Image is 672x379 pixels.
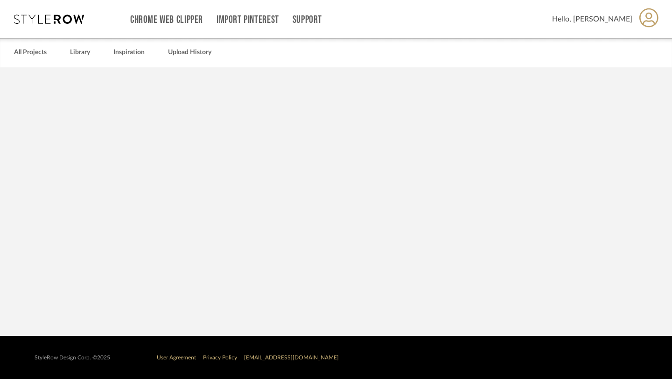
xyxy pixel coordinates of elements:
[157,355,196,360] a: User Agreement
[35,354,110,361] div: StyleRow Design Corp. ©2025
[552,14,632,25] span: Hello, [PERSON_NAME]
[168,46,211,59] a: Upload History
[14,46,47,59] a: All Projects
[113,46,145,59] a: Inspiration
[217,16,279,24] a: Import Pinterest
[130,16,203,24] a: Chrome Web Clipper
[70,46,90,59] a: Library
[293,16,322,24] a: Support
[203,355,237,360] a: Privacy Policy
[244,355,339,360] a: [EMAIL_ADDRESS][DOMAIN_NAME]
